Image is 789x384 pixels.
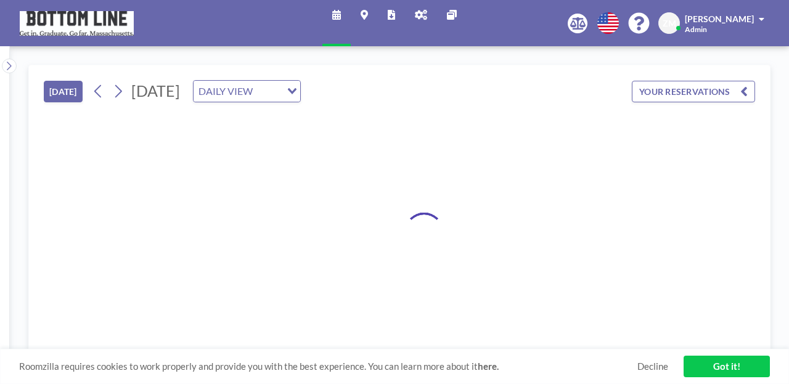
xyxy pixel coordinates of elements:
button: YOUR RESERVATIONS [632,81,755,102]
a: Got it! [684,356,770,377]
a: Decline [637,361,668,372]
span: Admin [685,25,707,34]
span: Roomzilla requires cookies to work properly and provide you with the best experience. You can lea... [19,361,637,372]
a: here. [478,361,499,372]
span: ZM [663,18,676,29]
button: [DATE] [44,81,83,102]
input: Search for option [256,83,280,99]
span: [PERSON_NAME] [685,14,754,24]
img: organization-logo [20,11,134,36]
div: Search for option [194,81,300,102]
span: [DATE] [131,81,180,100]
span: DAILY VIEW [196,83,255,99]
